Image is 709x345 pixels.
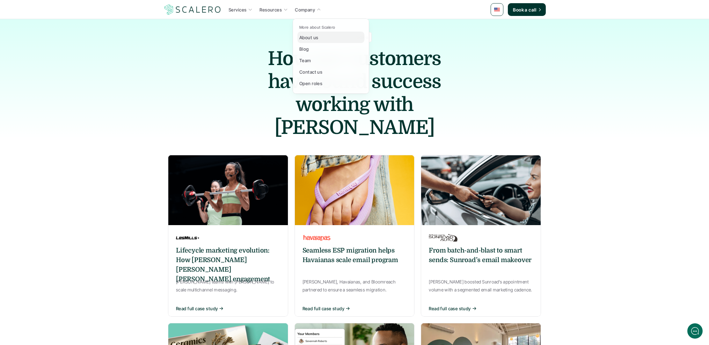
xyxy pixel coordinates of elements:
[41,45,77,50] span: New conversation
[5,41,122,55] button: New conversation
[299,80,322,87] p: Open roles
[421,155,541,317] a: From batch-and-blast to smart sends: Sunroad’s email makeover[PERSON_NAME] boosted Sunroad’s appo...
[297,66,364,77] a: Contact us
[295,6,315,13] p: Company
[513,6,536,13] p: Book a call
[297,77,364,89] a: Open roles
[299,46,309,52] p: Blog
[303,246,407,265] h6: Seamless ESP migration helps Havaianas scale email program
[176,305,280,312] button: Read full case study
[429,305,533,312] button: Read full case study
[429,246,533,265] h6: From batch-and-blast to smart sends: Sunroad’s email makeover
[295,155,415,317] a: Seamless ESP migration helps Havaianas scale email program[PERSON_NAME], Havaianas, and Bloomreac...
[168,155,288,317] a: Lifecycle marketing evolution: How [PERSON_NAME] [PERSON_NAME] [PERSON_NAME] engagement[PERSON_NA...
[251,47,458,139] h1: How our customers have found success working with [PERSON_NAME]
[429,305,471,312] p: Read full case study
[687,323,703,339] iframe: gist-messenger-bubble-iframe
[163,4,222,16] img: Scalero company logotype
[259,6,282,13] p: Resources
[299,34,318,41] p: About us
[297,55,364,66] a: Team
[299,57,311,64] p: Team
[508,3,546,16] a: Book a call
[303,305,344,312] p: Read full case study
[303,305,407,312] button: Read full case study
[429,278,533,294] p: [PERSON_NAME] boosted Sunroad’s appointment volume with a segmented email marketing cadence.
[297,32,364,43] a: About us
[176,246,280,284] h6: Lifecycle marketing evolution: How [PERSON_NAME] [PERSON_NAME] [PERSON_NAME] engagement
[163,4,222,15] a: Scalero company logotype
[303,278,407,294] p: [PERSON_NAME], Havaianas, and Bloomreach partnered to ensure a seamless migration.
[176,305,218,312] p: Read full case study
[299,69,322,75] p: Contact us
[53,223,81,227] span: We run on Gist
[299,25,335,30] p: More about Scalero
[176,278,280,294] p: [PERSON_NAME] teams with [PERSON_NAME] to scale multichannel messaging.
[229,6,246,13] p: Services
[297,43,364,55] a: Blog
